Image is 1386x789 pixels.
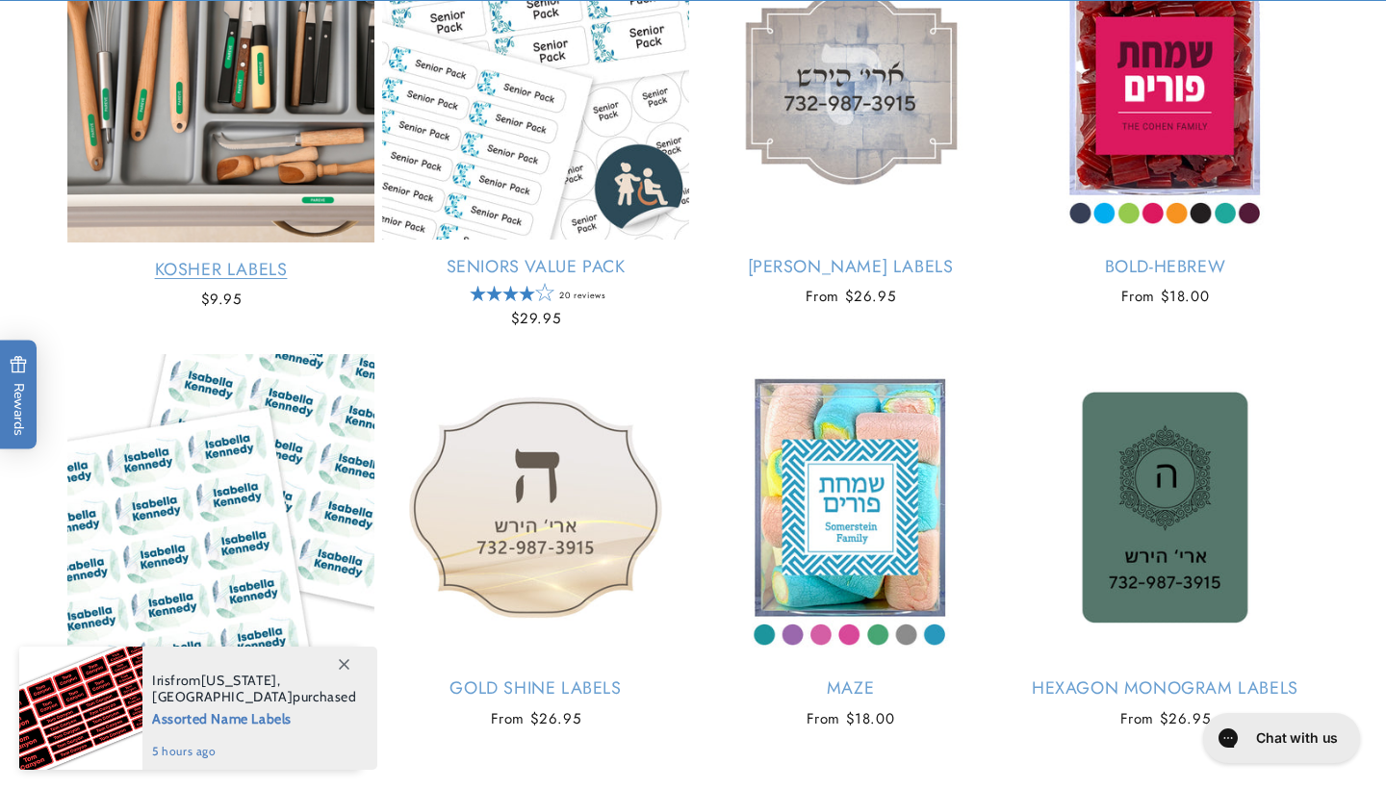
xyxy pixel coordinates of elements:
[67,259,374,281] a: Kosher Labels
[152,743,357,760] span: 5 hours ago
[697,677,1004,700] a: Maze
[1193,706,1367,770] iframe: Gorgias live chat messenger
[382,256,689,278] a: Seniors Value Pack
[1012,256,1319,278] a: Bold-Hebrew
[152,688,293,705] span: [GEOGRAPHIC_DATA]
[697,256,1004,278] a: [PERSON_NAME] Labels
[382,677,689,700] a: Gold Shine Labels
[1012,677,1319,700] a: Hexagon Monogram Labels
[152,705,357,729] span: Assorted Name Labels
[152,673,357,705] span: from , purchased
[15,635,244,693] iframe: Sign Up via Text for Offers
[10,356,28,436] span: Rewards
